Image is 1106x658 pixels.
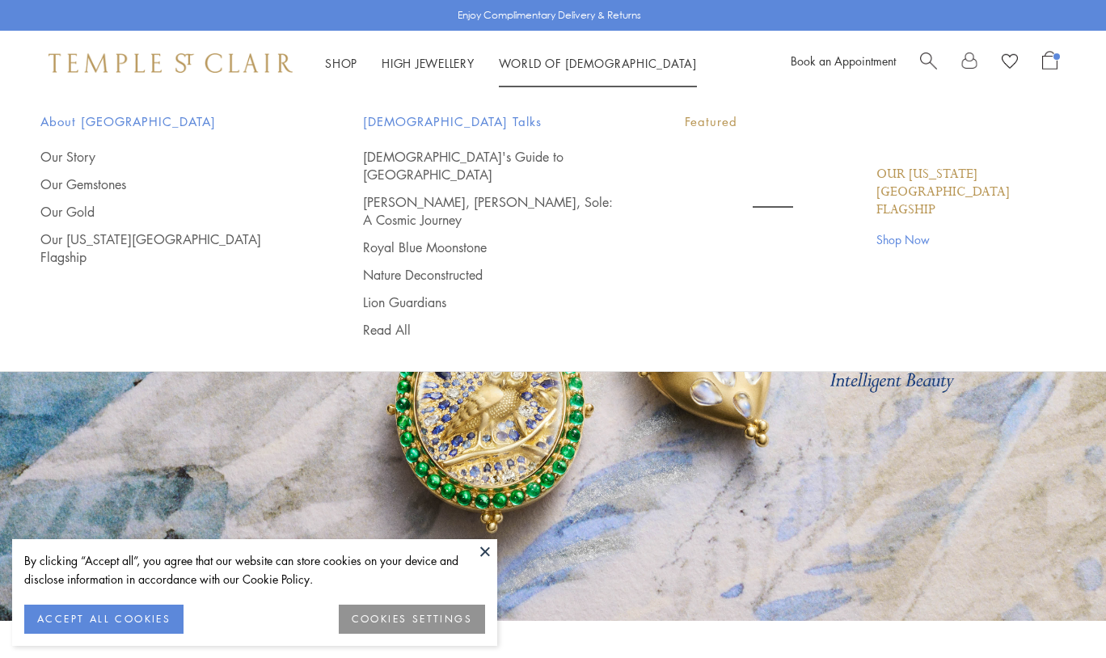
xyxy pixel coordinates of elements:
a: [DEMOGRAPHIC_DATA]'s Guide to [GEOGRAPHIC_DATA] [363,148,621,183]
a: Book an Appointment [791,53,896,69]
a: Our Story [40,148,298,166]
span: [DEMOGRAPHIC_DATA] Talks [363,112,621,132]
button: ACCEPT ALL COOKIES [24,605,184,634]
p: Enjoy Complimentary Delivery & Returns [458,7,641,23]
span: About [GEOGRAPHIC_DATA] [40,112,298,132]
a: Royal Blue Moonstone [363,238,621,256]
a: Our Gemstones [40,175,298,193]
a: View Wishlist [1002,51,1018,75]
a: High JewelleryHigh Jewellery [382,55,475,71]
a: [PERSON_NAME], [PERSON_NAME], Sole: A Cosmic Journey [363,193,621,229]
a: Search [920,51,937,75]
p: Featured [685,112,1066,132]
a: Shop Now [876,230,1066,248]
div: By clicking “Accept all”, you agree that our website can store cookies on your device and disclos... [24,551,485,588]
a: Our Gold [40,203,298,221]
nav: Main navigation [325,53,697,74]
a: Lion Guardians [363,293,621,311]
img: Temple St. Clair [49,53,293,73]
a: Nature Deconstructed [363,266,621,284]
button: COOKIES SETTINGS [339,605,485,634]
a: World of [DEMOGRAPHIC_DATA]World of [DEMOGRAPHIC_DATA] [499,55,697,71]
a: Our [US_STATE][GEOGRAPHIC_DATA] Flagship [876,166,1066,219]
a: Read All [363,321,621,339]
a: Our [US_STATE][GEOGRAPHIC_DATA] Flagship [40,230,298,266]
a: Open Shopping Bag [1042,51,1057,75]
a: ShopShop [325,55,357,71]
